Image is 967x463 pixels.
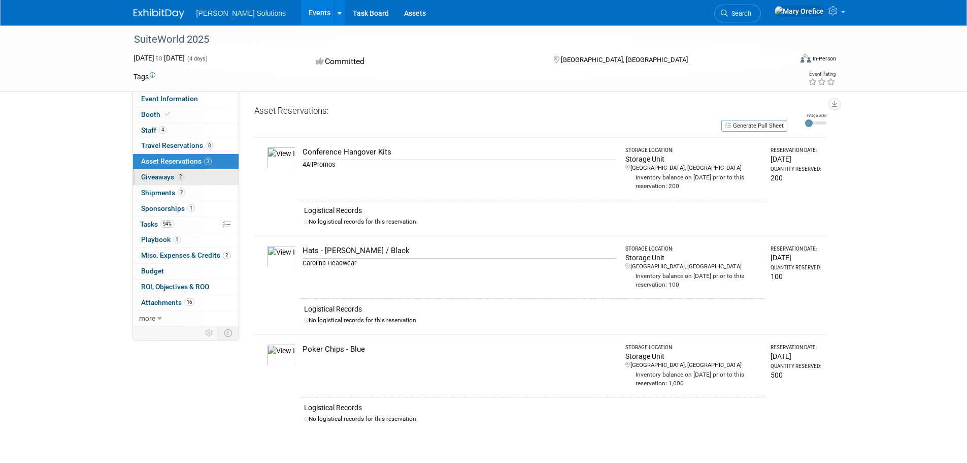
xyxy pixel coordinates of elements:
div: Inventory balance on [DATE] prior to this reservation: 1,000 [625,369,762,388]
span: [DATE] [DATE] [134,54,185,62]
div: Reservation Date: [771,344,822,351]
div: SuiteWorld 2025 [130,30,777,49]
div: Quantity Reserved: [771,363,822,370]
span: 2 [178,189,185,196]
span: ROI, Objectives & ROO [141,283,209,291]
div: Quantity Reserved: [771,264,822,271]
div: 500 [771,370,822,380]
span: Shipments [141,189,185,197]
span: Booth [141,110,172,118]
div: Logistical Records [304,403,762,413]
span: Search [728,10,751,17]
span: 16 [184,298,194,306]
div: [DATE] [771,154,822,164]
span: Sponsorships [141,204,195,212]
div: 200 [771,173,822,183]
div: [GEOGRAPHIC_DATA], [GEOGRAPHIC_DATA] [625,263,762,271]
div: Storage Location: [625,344,762,351]
div: No logistical records for this reservation. [304,415,762,423]
span: 1 [173,236,181,243]
div: Storage Unit [625,253,762,263]
span: Event Information [141,95,198,103]
span: 8 [206,142,213,149]
span: 4 [159,126,166,134]
span: [GEOGRAPHIC_DATA], [GEOGRAPHIC_DATA] [561,56,688,64]
div: Reservation Date: [771,245,822,253]
div: Reservation Date: [771,147,822,154]
a: Travel Reservations8 [133,138,239,153]
td: Personalize Event Tab Strip [201,326,218,339]
td: Toggle Event Tabs [218,326,239,339]
div: Hats - [PERSON_NAME] / Black [303,245,616,256]
span: [PERSON_NAME] Solutions [196,9,286,17]
button: Generate Pull Sheet [721,120,787,132]
span: Misc. Expenses & Credits [141,251,230,259]
div: [GEOGRAPHIC_DATA], [GEOGRAPHIC_DATA] [625,164,762,172]
span: Budget [141,267,164,275]
img: Format-Inperson.png [801,54,811,63]
span: to [154,54,164,62]
div: In-Person [812,55,836,63]
a: Sponsorships1 [133,201,239,217]
div: Inventory balance on [DATE] prior to this reservation: 200 [625,172,762,191]
img: View Images [266,147,296,169]
span: more [139,314,155,322]
a: Misc. Expenses & Credits2 [133,248,239,263]
div: Poker Chips - Blue [303,344,616,355]
td: Tags [134,72,155,82]
div: Image Size [805,112,826,118]
span: 2 [223,252,230,259]
div: Storage Location: [625,245,762,253]
div: No logistical records for this reservation. [304,218,762,226]
div: Event Rating [808,72,836,77]
div: Logistical Records [304,205,762,215]
a: Attachments16 [133,295,239,311]
div: [GEOGRAPHIC_DATA], [GEOGRAPHIC_DATA] [625,361,762,369]
a: Budget [133,264,239,279]
span: Staff [141,126,166,134]
div: 100 [771,271,822,282]
div: [DATE] [771,253,822,263]
span: 94% [160,220,174,228]
span: 2 [177,173,184,180]
div: [DATE] [771,351,822,361]
a: Booth [133,107,239,122]
span: (4 days) [186,55,208,62]
div: 4AllPromos [303,160,616,169]
a: Event Information [133,91,239,107]
div: Inventory balance on [DATE] prior to this reservation: 100 [625,271,762,289]
div: Storage Location: [625,147,762,154]
a: Giveaways2 [133,170,239,185]
img: ExhibitDay [134,9,184,19]
div: Asset Reservations: [254,105,782,119]
div: Committed [313,53,537,71]
a: ROI, Objectives & ROO [133,280,239,295]
div: Storage Unit [625,351,762,361]
div: Conference Hangover Kits [303,147,616,158]
span: Asset Reservations [141,157,212,165]
span: Tasks [140,220,174,228]
i: Booth reservation complete [165,111,170,117]
span: 1 [187,204,195,212]
a: Staff4 [133,123,239,138]
img: Mary Orefice [774,6,824,17]
span: Playbook [141,235,181,243]
span: 3 [204,158,212,165]
div: No logistical records for this reservation. [304,316,762,325]
div: Carolina Headwear [303,258,616,268]
span: Travel Reservations [141,141,213,149]
a: Shipments2 [133,186,239,201]
div: Logistical Records [304,304,762,314]
img: View Images [266,344,296,366]
img: View Images [266,245,296,268]
div: Quantity Reserved: [771,166,822,173]
a: Tasks94% [133,217,239,232]
a: Playbook1 [133,232,239,248]
span: Attachments [141,298,194,306]
span: Giveaways [141,173,184,181]
a: Search [714,5,761,22]
a: Asset Reservations3 [133,154,239,169]
a: more [133,311,239,326]
div: Event Format [732,53,837,68]
div: Storage Unit [625,154,762,164]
